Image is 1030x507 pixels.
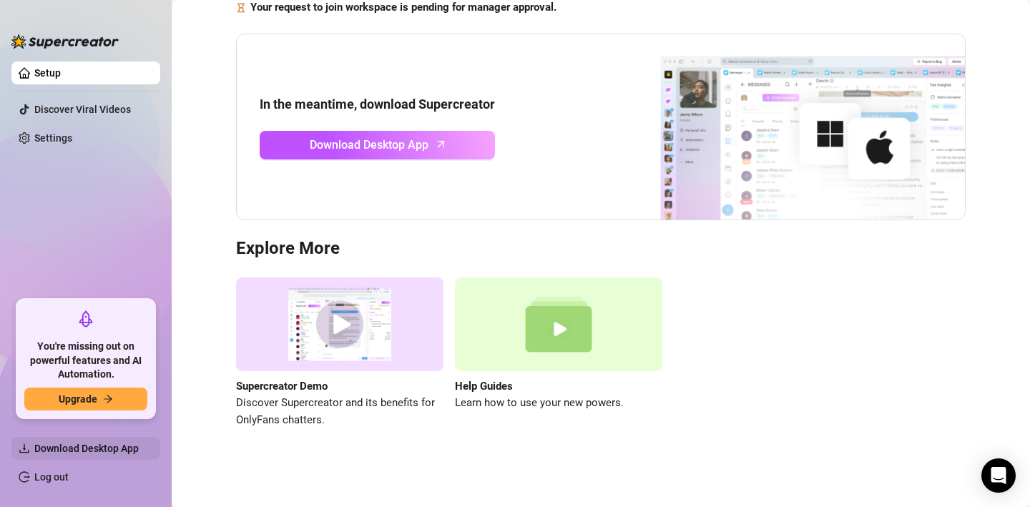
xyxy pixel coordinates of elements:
img: help guides [455,277,662,371]
span: You're missing out on powerful features and AI Automation. [24,340,147,382]
a: Download Desktop Apparrow-up [260,131,495,159]
span: Upgrade [59,393,97,405]
span: arrow-up [433,136,449,152]
a: Setup [34,67,61,79]
strong: Your request to join workspace is pending for manager approval. [250,1,556,14]
span: rocket [77,310,94,328]
h3: Explore More [236,237,966,260]
span: arrow-right [103,394,113,404]
button: Upgradearrow-right [24,388,147,410]
strong: Help Guides [455,380,513,393]
span: Download Desktop App [310,136,428,154]
span: Learn how to use your new powers. [455,395,662,412]
strong: Supercreator Demo [236,380,328,393]
a: Help GuidesLearn how to use your new powers. [455,277,662,428]
a: Log out [34,471,69,483]
div: Open Intercom Messenger [981,458,1016,493]
a: Discover Viral Videos [34,104,131,115]
img: supercreator demo [236,277,443,371]
a: Supercreator DemoDiscover Supercreator and its benefits for OnlyFans chatters. [236,277,443,428]
strong: In the meantime, download Supercreator [260,97,495,112]
img: download app [607,34,965,220]
span: Discover Supercreator and its benefits for OnlyFans chatters. [236,395,443,428]
span: download [19,443,30,454]
a: Settings [34,132,72,144]
span: Download Desktop App [34,443,139,454]
img: logo-BBDzfeDw.svg [11,34,119,49]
